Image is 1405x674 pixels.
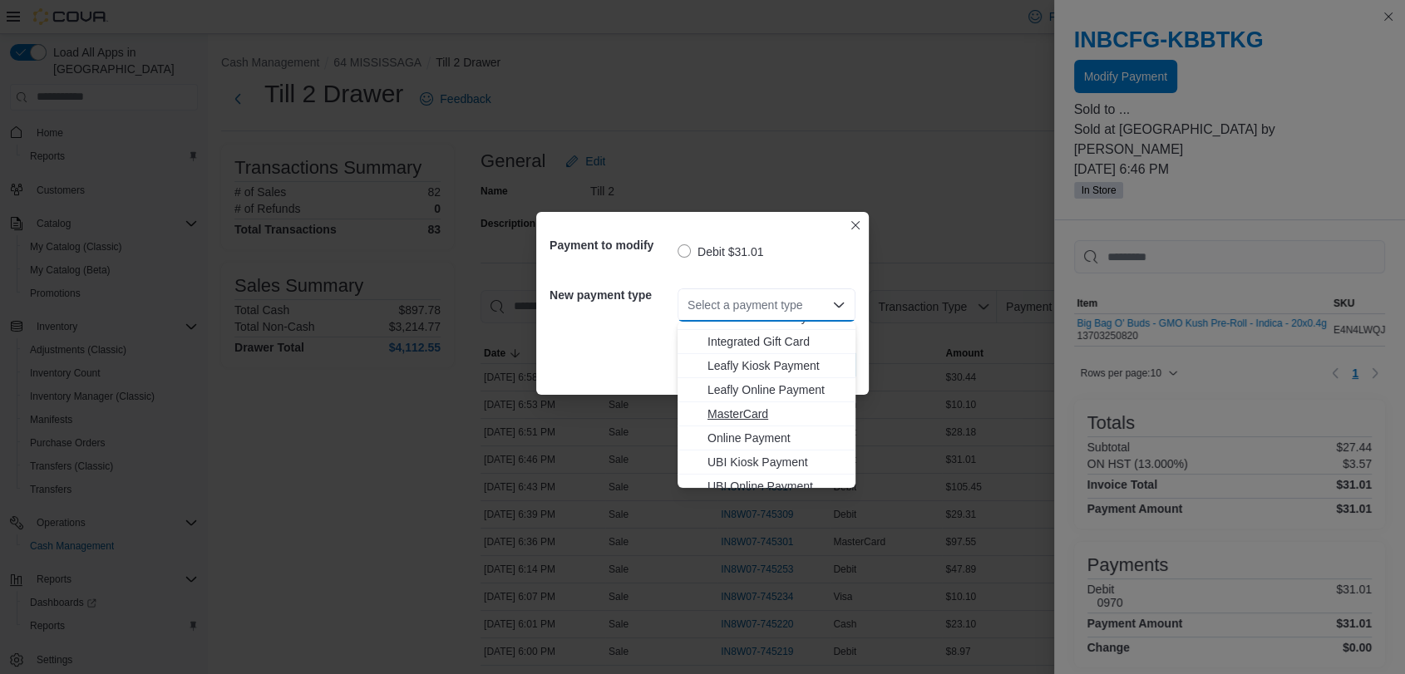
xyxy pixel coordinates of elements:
[707,478,845,494] span: UBI Online Payment
[707,309,845,326] span: Dutchie Online Payment
[550,229,674,262] h5: Payment to modify
[678,137,855,523] div: Choose from the following options
[707,333,845,350] span: Integrated Gift Card
[678,450,855,475] button: UBI Kiosk Payment
[707,381,845,398] span: Leafly Online Payment
[678,242,763,262] label: Debit $31.01
[678,354,855,378] button: Leafly Kiosk Payment
[678,330,855,354] button: Integrated Gift Card
[845,215,865,235] button: Closes this modal window
[707,357,845,374] span: Leafly Kiosk Payment
[688,295,689,315] input: Accessible screen reader label
[707,430,845,446] span: Online Payment
[707,406,845,422] span: MasterCard
[678,378,855,402] button: Leafly Online Payment
[678,475,855,499] button: UBI Online Payment
[678,402,855,426] button: MasterCard
[550,278,674,312] h5: New payment type
[832,298,845,312] button: Close list of options
[678,426,855,450] button: Online Payment
[707,454,845,470] span: UBI Kiosk Payment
